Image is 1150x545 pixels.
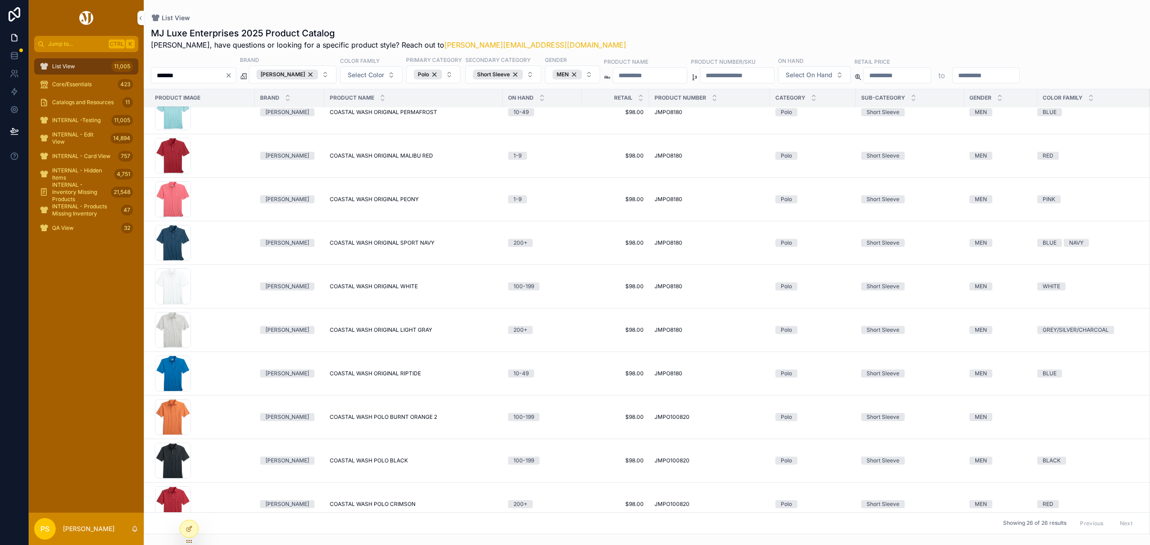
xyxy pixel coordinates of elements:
a: Polo [775,152,850,160]
div: Polo [414,70,442,79]
span: On Hand [508,94,534,101]
a: [PERSON_NAME] [260,108,319,116]
span: COASTAL WASH POLO BURNT ORANGE 2 [330,413,437,421]
span: Jump to... [48,40,105,48]
div: MEN [975,500,987,508]
span: $98.00 [587,239,644,246]
span: K [127,40,134,48]
button: Select Button [340,66,402,84]
a: [PERSON_NAME] [260,195,319,203]
div: NAVY [1069,239,1084,247]
span: List View [52,63,75,70]
div: Polo [781,369,792,378]
div: [PERSON_NAME] [265,369,309,378]
span: Sub-Category [861,94,905,101]
label: Product Number/SKU [691,57,756,66]
a: Short Sleeve [861,369,959,378]
div: Polo [781,457,792,465]
div: 4,751 [114,169,133,180]
a: $98.00 [587,152,644,159]
span: List View [162,13,190,22]
div: Short Sleeve [473,70,523,79]
span: Product Name [330,94,374,101]
div: MEN [975,108,987,116]
a: Short Sleeve [861,152,959,160]
span: PS [40,523,49,534]
div: 32 [121,223,133,233]
button: Select Button [406,66,460,84]
span: Select On Hand [786,70,832,79]
a: JMPO8180 [655,370,765,377]
div: 200+ [513,500,527,508]
a: JMPO8180 [655,109,765,116]
a: Polo [775,500,850,508]
a: COASTAL WASH ORIGINAL PERMAFROST [330,109,497,116]
a: WHITE [1037,282,1139,290]
label: Secondary Category [465,56,531,64]
a: [PERSON_NAME] [260,500,319,508]
div: MEN [975,457,987,465]
label: Color Family [340,57,380,65]
span: Showing 26 of 26 results [1003,520,1066,527]
a: Polo [775,108,850,116]
a: 200+ [508,326,576,334]
div: GREY/SILVER/CHARCOAL [1043,326,1109,334]
div: Short Sleeve [867,326,899,334]
div: 11,005 [111,61,133,72]
div: [PERSON_NAME] [265,239,309,247]
div: MEN [553,70,582,79]
button: Select Button [249,66,336,84]
a: 100-199 [508,413,576,421]
span: COASTAL WASH ORIGINAL PERMAFROST [330,109,437,116]
label: Primary Category [406,56,462,64]
span: $98.00 [587,196,644,203]
div: 100-199 [513,282,534,290]
a: $98.00 [587,326,644,334]
a: BLACK [1037,457,1139,465]
a: MEN [969,108,1032,116]
a: COASTAL WASH ORIGINAL RIPTIDE [330,370,497,377]
a: Short Sleeve [861,413,959,421]
div: [PERSON_NAME] [265,282,309,290]
a: JMPO100820 [655,413,765,421]
div: 47 [121,205,133,215]
button: Unselect MEN [553,70,582,79]
a: MEN [969,195,1032,203]
div: Short Sleeve [867,282,899,290]
a: RED [1037,500,1139,508]
a: Short Sleeve [861,195,959,203]
span: COASTAL WASH ORIGINAL MALIBU RED [330,152,433,159]
div: MEN [975,326,987,334]
a: [PERSON_NAME] [260,413,319,421]
a: INTERNAL - Card View757 [34,148,138,164]
a: BLUENAVY [1037,239,1139,247]
div: MEN [975,239,987,247]
span: Category [775,94,805,101]
label: Retail Price [854,57,890,66]
span: JMPO100820 [655,413,690,421]
span: COASTAL WASH ORIGINAL RIPTIDE [330,370,421,377]
label: On Hand [778,57,804,65]
a: 200+ [508,500,576,508]
span: COASTAL WASH ORIGINAL WHITE [330,283,418,290]
a: $98.00 [587,413,644,421]
span: Brand [260,94,279,101]
a: 1-9 [508,195,576,203]
span: INTERNAL - Card View [52,153,111,160]
a: 100-199 [508,282,576,290]
a: Short Sleeve [861,457,959,465]
div: [PERSON_NAME] [265,457,309,465]
div: Polo [781,195,792,203]
a: MEN [969,152,1032,160]
div: 14,894 [111,133,133,144]
button: Select Button [545,66,600,84]
a: MEN [969,326,1032,334]
div: MEN [975,195,987,203]
a: JMPO8180 [655,239,765,246]
button: Jump to...CtrlK [34,36,138,52]
a: COASTAL WASH ORIGINAL MALIBU RED [330,152,497,159]
a: $98.00 [587,370,644,377]
div: Short Sleeve [867,369,899,378]
a: BLUE [1037,369,1139,378]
